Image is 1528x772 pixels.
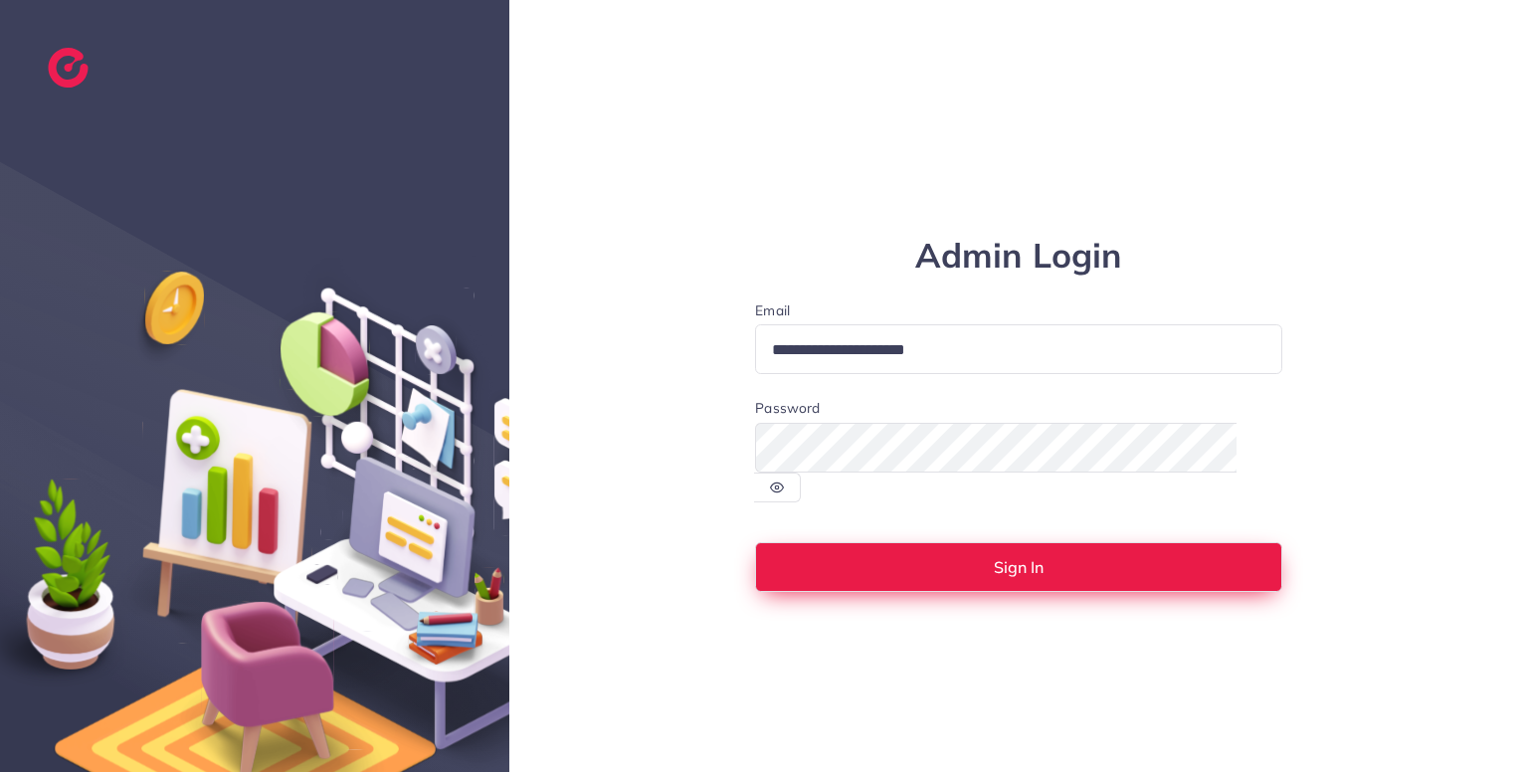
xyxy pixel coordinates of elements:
h1: Admin Login [755,236,1282,277]
label: Password [755,398,820,418]
label: Email [755,300,1282,320]
img: logo [48,48,89,88]
button: Sign In [755,542,1282,592]
span: Sign In [994,559,1044,575]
